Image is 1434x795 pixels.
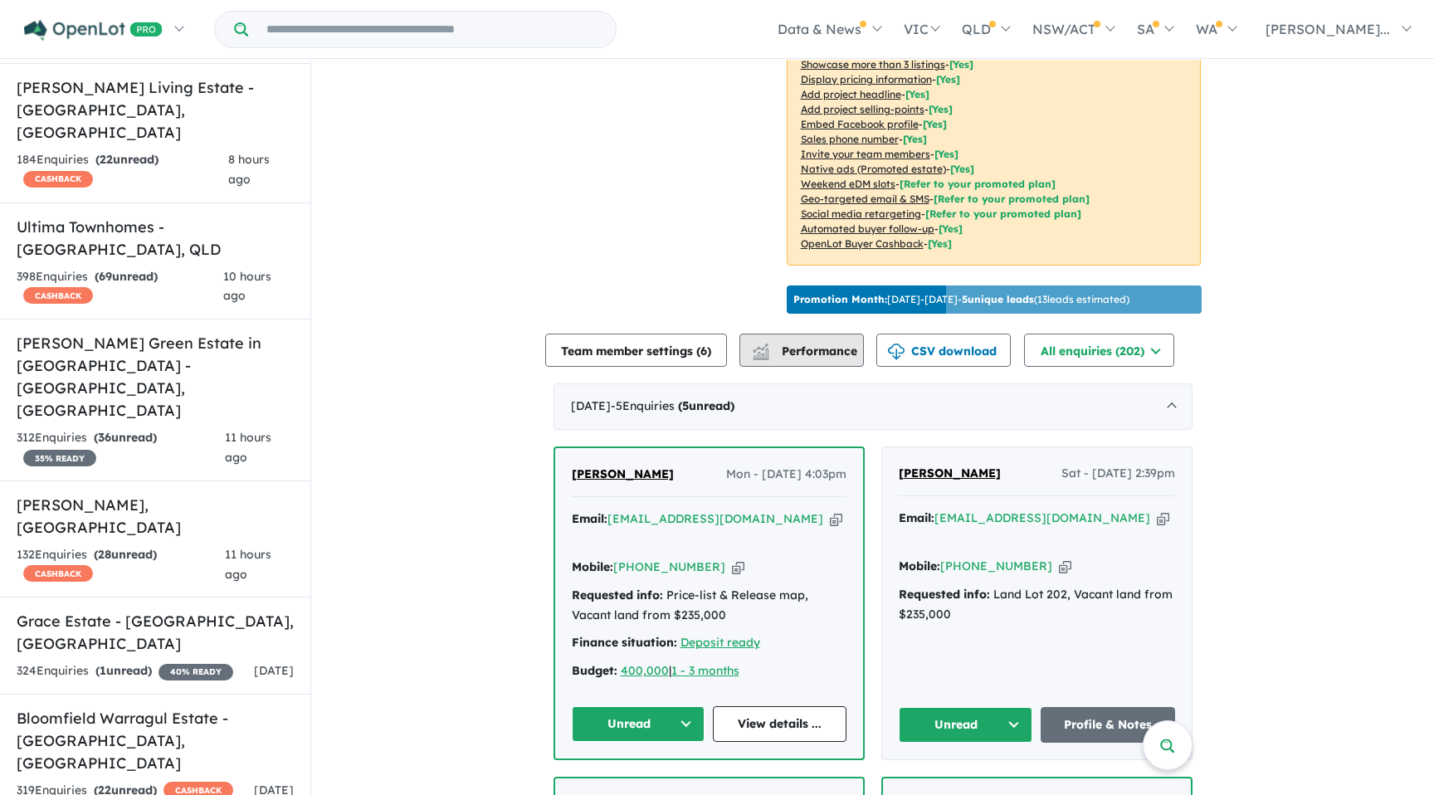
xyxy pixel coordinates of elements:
span: [PERSON_NAME] [572,466,674,481]
span: Sat - [DATE] 2:39pm [1061,464,1175,484]
span: [Yes] [928,237,952,250]
button: Copy [830,510,842,528]
u: Weekend eDM slots [801,178,895,190]
div: Price-list & Release map, Vacant land from $235,000 [572,586,846,626]
span: - 5 Enquir ies [611,398,734,413]
button: CSV download [876,334,1011,367]
strong: Email: [899,510,934,525]
u: Showcase more than 3 listings [801,58,945,71]
strong: ( unread) [678,398,734,413]
a: Deposit ready [680,635,760,650]
span: 28 [98,547,111,562]
h5: [PERSON_NAME] Green Estate in [GEOGRAPHIC_DATA] - [GEOGRAPHIC_DATA] , [GEOGRAPHIC_DATA] [17,332,294,422]
div: 312 Enquir ies [17,428,225,468]
strong: Mobile: [572,559,613,574]
strong: ( unread) [94,430,157,445]
span: Mon - [DATE] 4:03pm [726,465,846,485]
span: Performance [755,344,857,358]
button: Copy [732,558,744,576]
h5: Ultima Townhomes - [GEOGRAPHIC_DATA] , QLD [17,216,294,261]
span: 11 hours ago [225,430,271,465]
div: | [572,661,846,681]
div: 324 Enquir ies [17,661,233,681]
strong: Requested info: [899,587,990,602]
u: Sales phone number [801,133,899,145]
span: [PERSON_NAME] [899,466,1001,480]
span: 5 [682,398,689,413]
span: [ Yes ] [949,58,973,71]
span: 35 % READY [23,450,96,466]
h5: [PERSON_NAME] , [GEOGRAPHIC_DATA] [17,494,294,539]
button: Unread [899,707,1033,743]
span: 8 hours ago [228,152,270,187]
span: CASHBACK [23,565,93,582]
a: 1 - 3 months [671,663,739,678]
span: [ Yes ] [936,73,960,85]
span: 6 [700,344,707,358]
button: Copy [1059,558,1071,575]
u: Add project headline [801,88,901,100]
span: [ Yes ] [923,118,947,130]
div: Land Lot 202, Vacant land from $235,000 [899,585,1175,625]
a: [PHONE_NUMBER] [613,559,725,574]
strong: Budget: [572,663,617,678]
span: [ Yes ] [903,133,927,145]
span: [PERSON_NAME]... [1266,21,1390,37]
button: Team member settings (6) [545,334,727,367]
a: View details ... [713,706,846,742]
strong: Requested info: [572,588,663,602]
u: Automated buyer follow-up [801,222,934,235]
input: Try estate name, suburb, builder or developer [251,12,612,47]
u: Social media retargeting [801,207,921,220]
span: 11 hours ago [225,547,271,582]
span: 10 hours ago [223,269,271,304]
u: Geo-targeted email & SMS [801,193,929,205]
div: 398 Enquir ies [17,267,223,307]
a: [EMAIL_ADDRESS][DOMAIN_NAME] [607,511,823,526]
strong: ( unread) [95,663,152,678]
strong: ( unread) [94,547,157,562]
img: Openlot PRO Logo White [24,20,163,41]
img: line-chart.svg [753,344,768,353]
div: [DATE] [554,383,1193,430]
span: [ Yes ] [929,103,953,115]
button: Performance [739,334,864,367]
a: Profile & Notes [1041,707,1175,743]
a: 400,000 [621,663,669,678]
h5: Bloomfield Warragul Estate - [GEOGRAPHIC_DATA] , [GEOGRAPHIC_DATA] [17,707,294,774]
span: 22 [100,152,113,167]
h5: Grace Estate - [GEOGRAPHIC_DATA] , [GEOGRAPHIC_DATA] [17,610,294,655]
strong: ( unread) [95,152,159,167]
a: [PERSON_NAME] [899,464,1001,484]
div: 132 Enquir ies [17,545,225,585]
u: OpenLot Buyer Cashback [801,237,924,250]
span: [Refer to your promoted plan] [925,207,1081,220]
u: Invite your team members [801,148,930,160]
span: 40 % READY [159,664,233,680]
span: [ Yes ] [934,148,958,160]
span: 69 [99,269,112,284]
u: Display pricing information [801,73,932,85]
span: 1 [100,663,106,678]
strong: ( unread) [95,269,158,284]
h5: [PERSON_NAME] Living Estate - [GEOGRAPHIC_DATA] , [GEOGRAPHIC_DATA] [17,76,294,144]
a: [EMAIL_ADDRESS][DOMAIN_NAME] [934,510,1150,525]
strong: Mobile: [899,558,940,573]
img: bar-chart.svg [753,349,769,359]
div: 184 Enquir ies [17,150,228,190]
strong: Finance situation: [572,635,677,650]
span: [Refer to your promoted plan] [900,178,1056,190]
span: CASHBACK [23,287,93,304]
img: download icon [888,344,905,360]
button: Copy [1157,510,1169,527]
button: All enquiries (202) [1024,334,1174,367]
a: [PHONE_NUMBER] [940,558,1052,573]
b: Promotion Month: [793,293,887,305]
span: [DATE] [254,663,294,678]
u: Native ads (Promoted estate) [801,163,946,175]
a: [PERSON_NAME] [572,465,674,485]
span: [ Yes ] [905,88,929,100]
